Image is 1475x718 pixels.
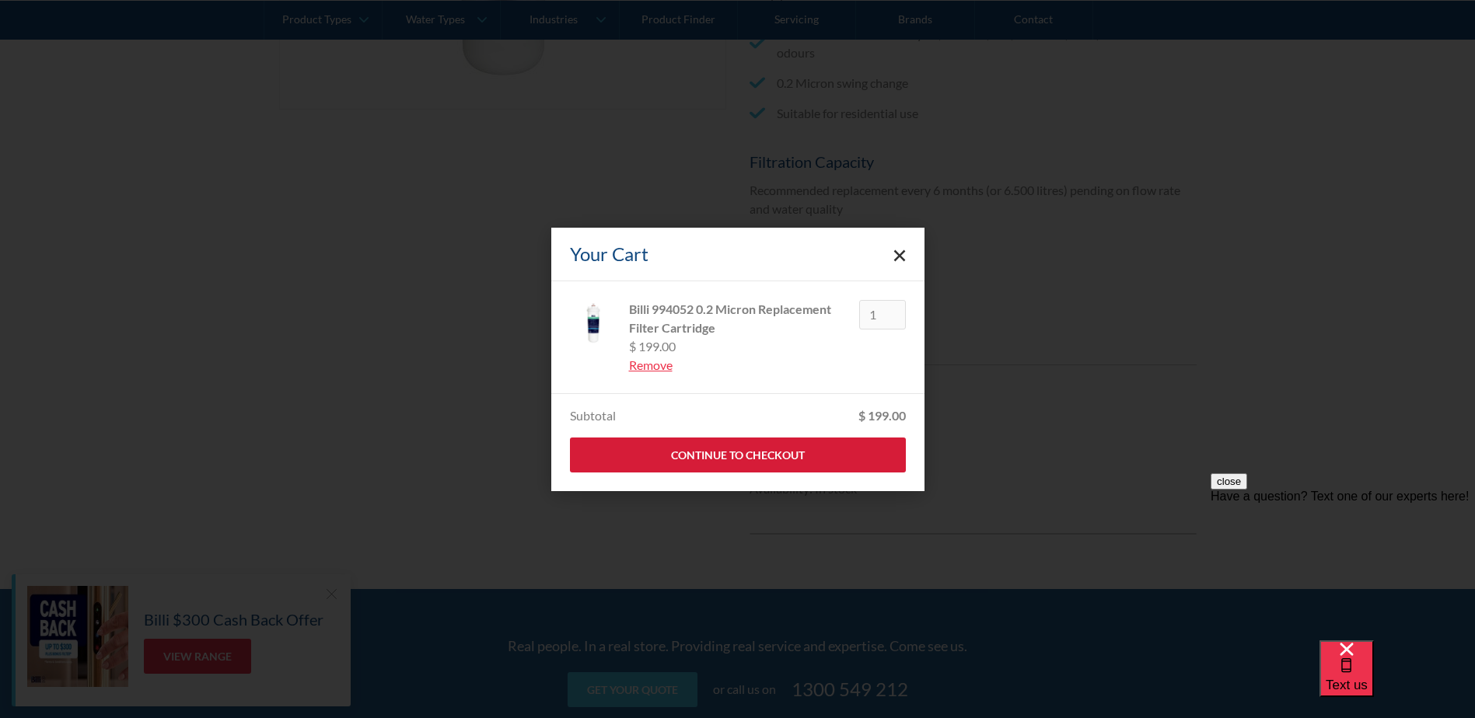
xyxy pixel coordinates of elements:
[629,356,847,375] a: Remove item from cart
[1211,473,1475,660] iframe: podium webchat widget prompt
[629,356,847,375] div: Remove
[1319,640,1475,718] iframe: podium webchat widget bubble
[570,240,648,268] div: Your Cart
[629,300,847,337] div: Billi 994052 0.2 Micron Replacement Filter Cartridge
[570,406,616,425] div: Subtotal
[858,406,906,425] div: $ 199.00
[570,437,906,472] a: Continue to Checkout
[893,248,906,260] a: Close cart
[629,337,847,356] div: $ 199.00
